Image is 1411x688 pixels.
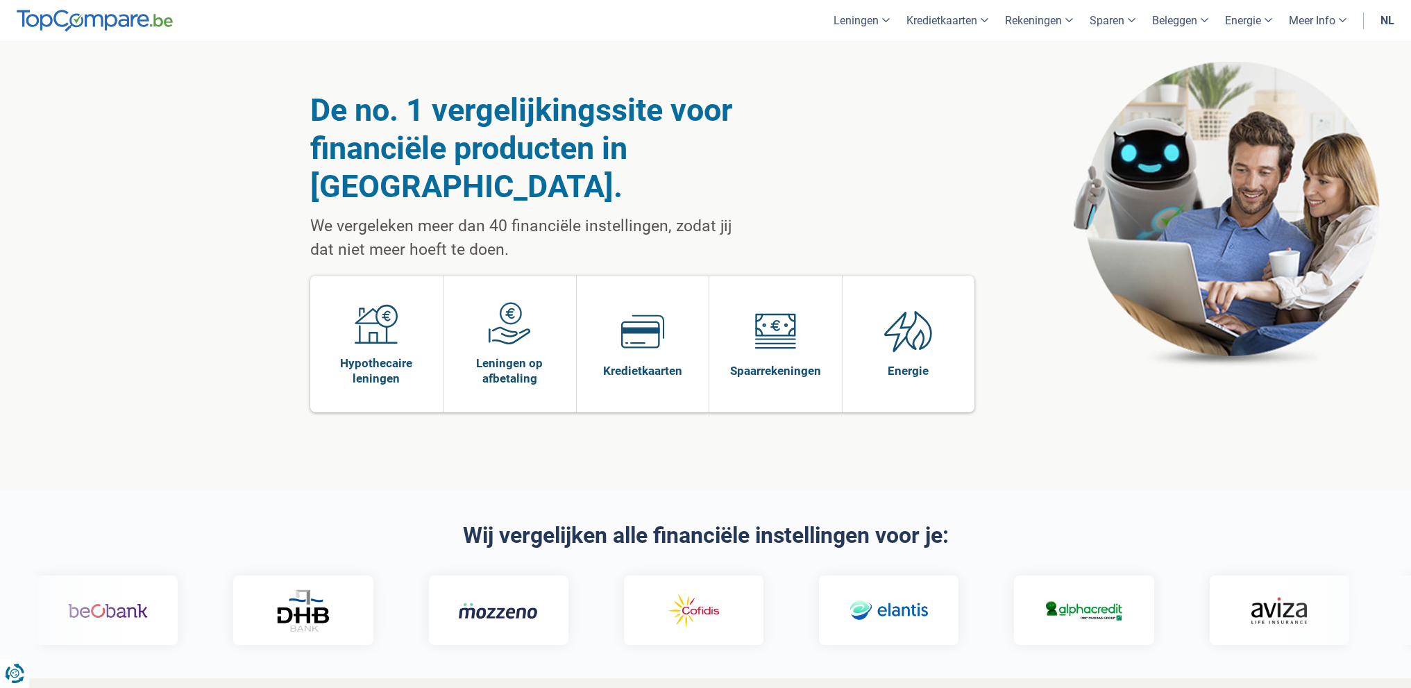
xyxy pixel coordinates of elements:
img: Alphacredit [1044,598,1124,623]
span: Leningen op afbetaling [450,355,569,386]
img: Elantis [849,591,929,631]
a: Leningen op afbetaling Leningen op afbetaling [443,276,576,412]
img: Cofidis [654,591,734,631]
img: Kredietkaarten [621,310,664,353]
span: Energie [888,363,929,378]
img: Hypothecaire leningen [355,302,398,345]
h1: De no. 1 vergelijkingssite voor financiële producten in [GEOGRAPHIC_DATA]. [310,91,745,205]
h2: Wij vergelijken alle financiële instellingen voor je: [310,523,1101,548]
img: Spaarrekeningen [754,310,797,353]
span: Hypothecaire leningen [317,355,437,386]
img: Leningen op afbetaling [488,302,531,345]
img: DHB Bank [276,589,331,632]
a: Kredietkaarten Kredietkaarten [577,276,709,412]
img: Energie [884,310,933,353]
p: We vergeleken meer dan 40 financiële instellingen, zodat jij dat niet meer hoeft te doen. [310,215,745,262]
img: TopCompare [17,10,173,32]
span: Kredietkaarten [603,363,682,378]
a: Spaarrekeningen Spaarrekeningen [709,276,842,412]
a: Energie Energie [843,276,975,412]
span: Spaarrekeningen [730,363,821,378]
a: Hypothecaire leningen Hypothecaire leningen [310,276,443,412]
img: Aviza [1251,597,1307,623]
img: Mozzeno [459,602,539,619]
